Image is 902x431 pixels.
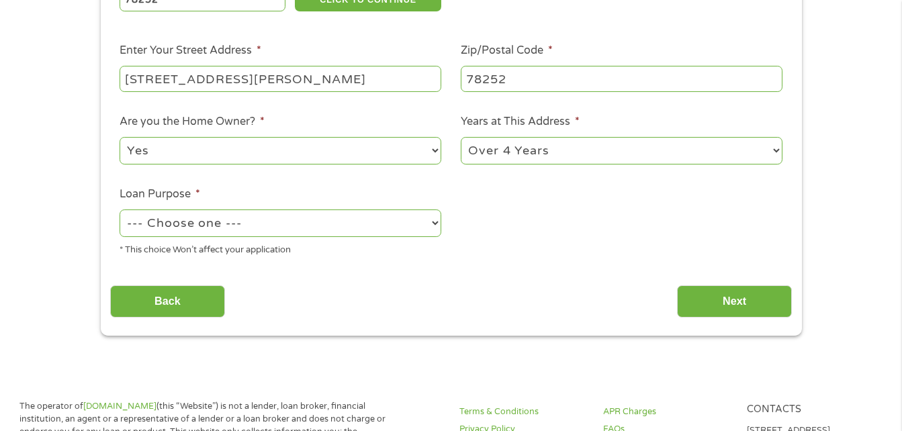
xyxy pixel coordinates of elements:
label: Enter Your Street Address [120,44,261,58]
input: Back [110,285,225,318]
div: * This choice Won’t affect your application [120,239,441,257]
label: Zip/Postal Code [461,44,553,58]
a: Terms & Conditions [459,405,587,418]
label: Loan Purpose [120,187,200,201]
input: Next [677,285,792,318]
label: Years at This Address [461,115,580,129]
a: APR Charges [603,405,731,418]
a: [DOMAIN_NAME] [83,401,156,412]
label: Are you the Home Owner? [120,115,265,129]
input: 1 Main Street [120,66,441,91]
h4: Contacts [747,403,874,416]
